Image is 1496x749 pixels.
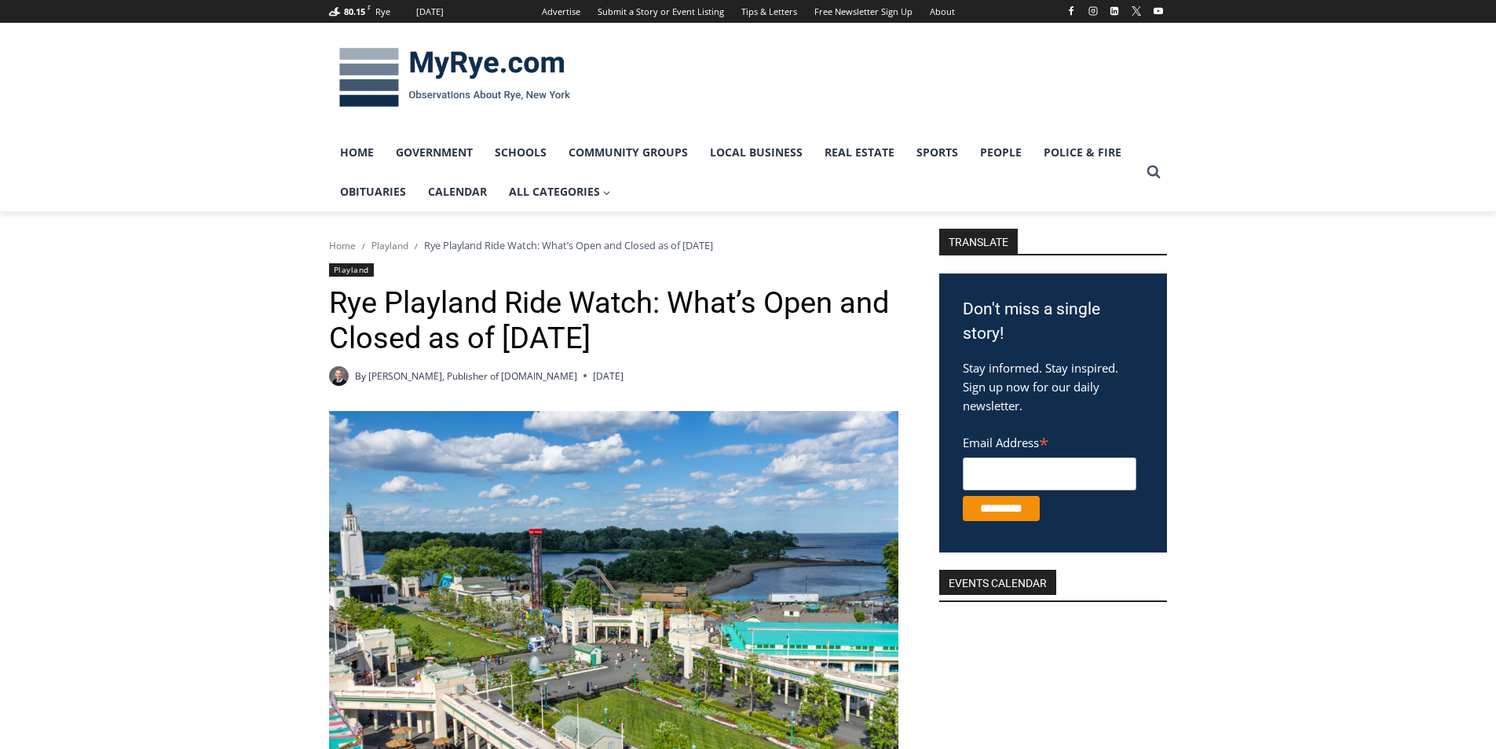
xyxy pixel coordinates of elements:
a: YouTube [1149,2,1168,20]
a: Facebook [1062,2,1081,20]
a: Obituaries [329,172,417,211]
a: Playland [371,239,408,252]
h2: Events Calendar [939,570,1056,595]
span: Rye Playland Ride Watch: What’s Open and Closed as of [DATE] [424,238,713,252]
a: Government [385,133,484,172]
h3: Don't miss a single story! [963,297,1143,347]
a: Community Groups [558,133,699,172]
a: Home [329,239,356,252]
a: Playland [329,263,374,277]
span: By [355,369,366,384]
span: F [368,3,371,12]
a: Schools [484,133,558,172]
img: MyRye.com [329,37,580,119]
a: Real Estate [814,133,905,172]
p: Stay informed. Stay inspired. Sign up now for our daily newsletter. [963,358,1143,415]
div: Rye [375,5,390,19]
a: [PERSON_NAME], Publisher of [DOMAIN_NAME] [368,369,577,383]
nav: Primary Navigation [329,133,1139,212]
span: / [415,240,418,252]
a: Instagram [1084,2,1103,20]
time: [DATE] [593,369,624,384]
span: All Categories [509,183,611,200]
a: All Categories [498,172,622,211]
a: Calendar [417,172,498,211]
button: View Search Form [1139,158,1168,186]
span: / [362,240,365,252]
a: X [1127,2,1146,20]
a: Author image [329,366,349,386]
nav: Breadcrumbs [329,237,898,253]
span: 80.15 [344,6,365,17]
a: Home [329,133,385,172]
a: Police & Fire [1033,133,1132,172]
a: Local Business [699,133,814,172]
a: Linkedin [1105,2,1124,20]
strong: TRANSLATE [939,229,1018,254]
div: [DATE] [416,5,444,19]
a: Sports [905,133,969,172]
a: People [969,133,1033,172]
label: Email Address [963,427,1136,455]
h1: Rye Playland Ride Watch: What’s Open and Closed as of [DATE] [329,285,898,357]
